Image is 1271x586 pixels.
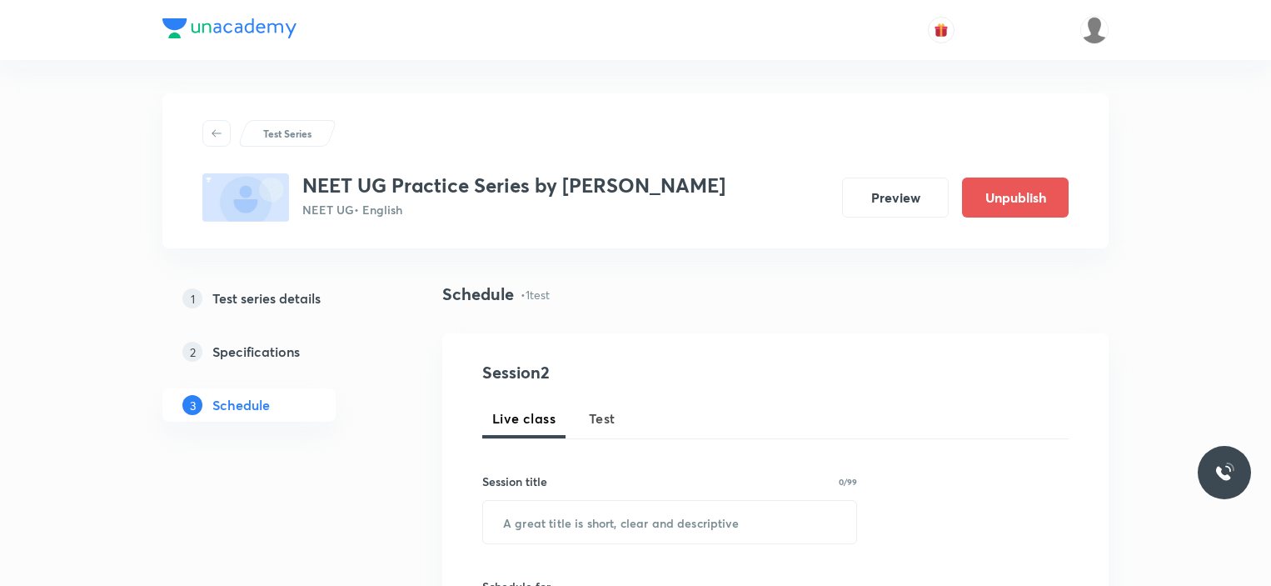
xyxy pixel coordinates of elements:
[212,288,321,308] h5: Test series details
[212,395,270,415] h5: Schedule
[302,201,725,218] p: NEET UG • English
[483,501,856,543] input: A great title is short, clear and descriptive
[839,478,857,486] p: 0/99
[182,288,202,308] p: 1
[162,18,297,43] a: Company Logo
[202,173,289,222] img: fallback-thumbnail.png
[263,126,312,141] p: Test Series
[482,360,786,385] h4: Session 2
[1080,16,1109,44] img: Organic Chemistry
[1214,463,1234,483] img: ttu
[842,178,949,218] button: Preview
[589,408,616,428] span: Test
[492,408,556,428] span: Live class
[934,23,949,38] img: avatar
[442,282,514,307] h4: Schedule
[962,178,1069,218] button: Unpublish
[162,18,297,38] img: Company Logo
[302,173,725,198] h3: NEET UG Practice Series by [PERSON_NAME]
[928,17,954,43] button: avatar
[482,473,547,490] h6: Session title
[162,335,389,368] a: 2Specifications
[212,342,300,362] h5: Specifications
[521,286,550,303] p: • 1 test
[162,282,389,315] a: 1Test series details
[182,395,202,415] p: 3
[182,342,202,362] p: 2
